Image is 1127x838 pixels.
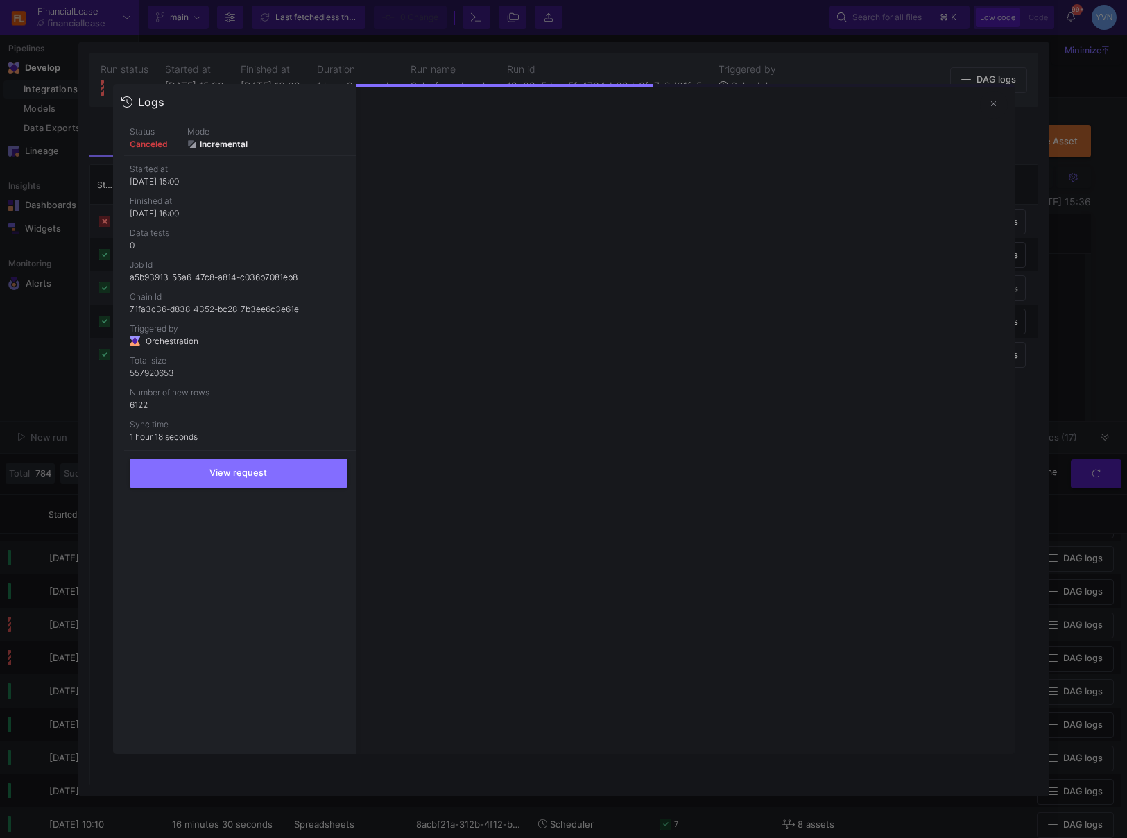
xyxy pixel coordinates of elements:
p: 71fa3c36-d838-4352-bc28-7b3ee6c3e61e [130,303,356,316]
p: Finished at [130,195,356,207]
p: Started at [130,163,356,176]
p: 1 hour 18 seconds [130,431,356,443]
p: Total size [130,354,356,367]
span: View request [209,468,267,478]
p: incremental [200,138,248,151]
p: Job Id [130,259,356,271]
img: Orchestration logo [130,336,140,346]
p: 0 [130,239,356,252]
span: Orchestration [146,335,198,348]
p: [DATE] 15:00 [130,176,356,188]
p: Data tests [130,227,356,239]
p: 6122 [130,399,356,411]
p: Mode [187,126,248,138]
p: Number of new rows [130,386,356,399]
p: canceled [130,138,168,151]
p: Sync time [130,418,356,431]
button: View request [130,459,347,488]
p: Triggered by [130,323,356,335]
p: Status [130,126,168,138]
div: Logs [138,95,164,109]
p: 557920653 [130,367,356,379]
p: a5b93913-55a6-47c8-a814-c036b7081eb8 [130,271,356,284]
p: Chain Id [130,291,356,303]
p: [DATE] 16:00 [130,207,356,220]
